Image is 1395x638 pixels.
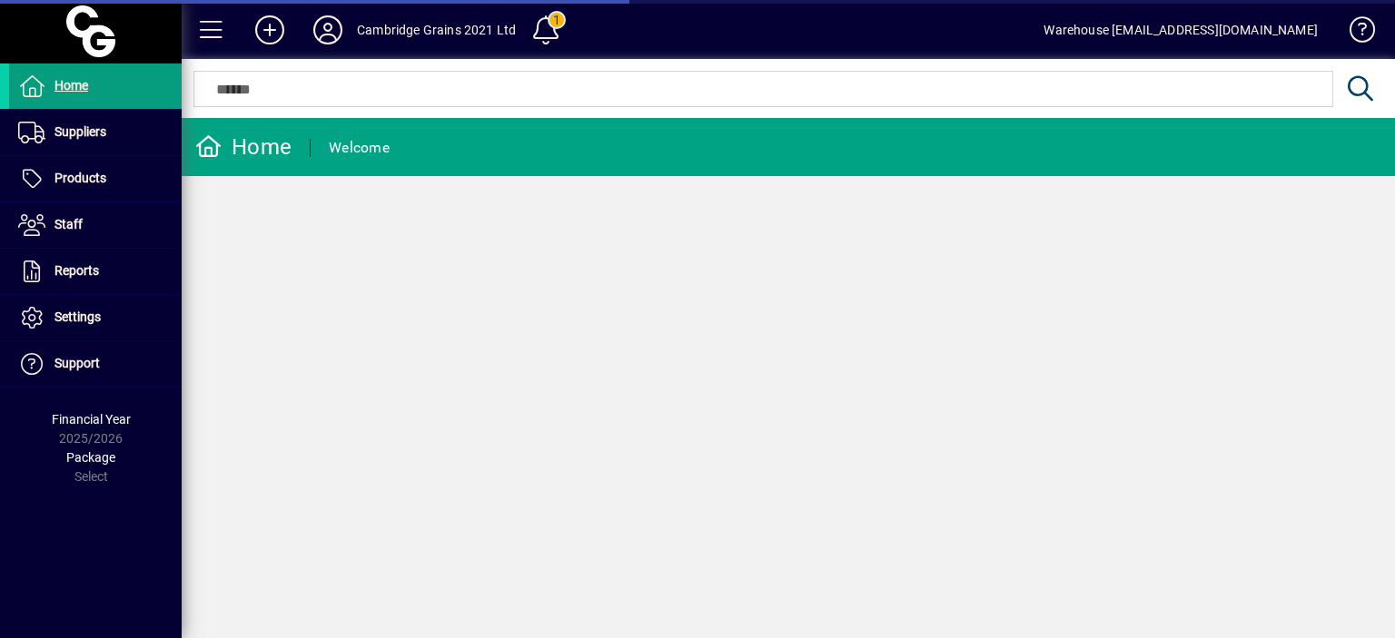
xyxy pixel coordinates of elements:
a: Knowledge Base [1336,4,1372,63]
a: Support [9,341,182,387]
a: Reports [9,249,182,294]
a: Products [9,156,182,201]
span: Package [66,450,115,465]
span: Settings [54,309,101,324]
span: Staff [54,217,83,231]
button: Add [241,14,299,46]
span: Home [54,78,88,93]
div: Cambridge Grains 2021 Ltd [357,15,516,44]
div: Warehouse [EMAIL_ADDRESS][DOMAIN_NAME] [1044,15,1318,44]
span: Reports [54,263,99,278]
a: Staff [9,202,182,248]
span: Products [54,171,106,185]
span: Support [54,356,100,370]
div: Welcome [329,133,390,162]
span: Suppliers [54,124,106,139]
button: Profile [299,14,357,46]
a: Suppliers [9,110,182,155]
a: Settings [9,295,182,340]
span: Financial Year [52,412,131,427]
div: Home [195,133,292,162]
